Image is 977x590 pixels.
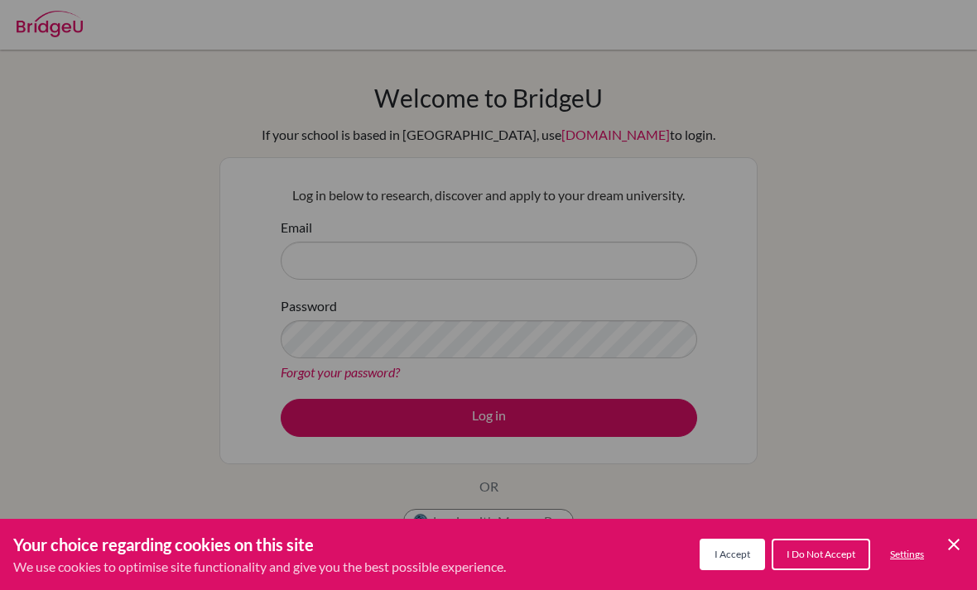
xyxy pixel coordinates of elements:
[13,532,506,557] h3: Your choice regarding cookies on this site
[715,548,750,560] span: I Accept
[787,548,855,560] span: I Do Not Accept
[772,539,870,570] button: I Do Not Accept
[700,539,765,570] button: I Accept
[13,557,506,577] p: We use cookies to optimise site functionality and give you the best possible experience.
[890,548,924,560] span: Settings
[944,535,964,554] button: Save and close
[877,540,937,568] button: Settings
